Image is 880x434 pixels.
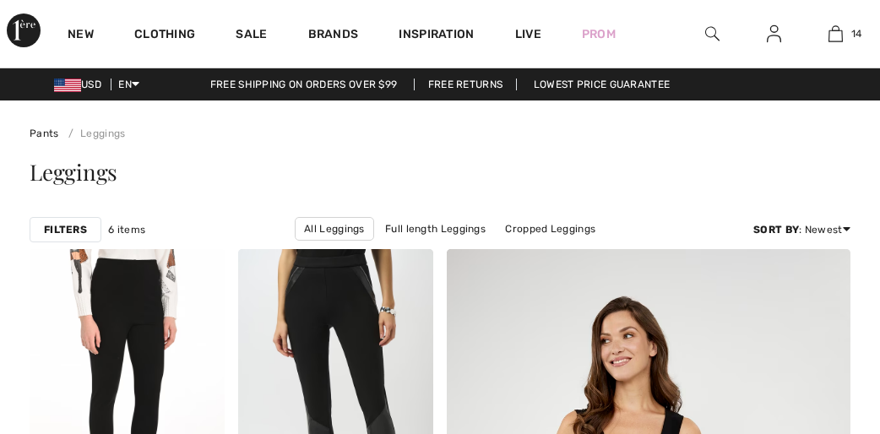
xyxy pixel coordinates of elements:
[705,24,720,44] img: search the website
[108,222,145,237] span: 6 items
[828,24,843,44] img: My Bag
[197,79,411,90] a: Free shipping on orders over $99
[767,24,781,44] img: My Info
[753,222,850,237] div: : Newest
[806,24,866,44] a: 14
[30,127,59,139] a: Pants
[68,27,94,45] a: New
[851,26,862,41] span: 14
[30,157,117,187] span: Leggings
[54,79,108,90] span: USD
[399,27,474,45] span: Inspiration
[54,79,81,92] img: US Dollar
[582,25,616,43] a: Prom
[44,222,87,237] strong: Filters
[236,27,267,45] a: Sale
[7,14,41,47] img: 1ère Avenue
[515,25,541,43] a: Live
[308,27,359,45] a: Brands
[134,27,195,45] a: Clothing
[753,224,799,236] strong: Sort By
[118,79,139,90] span: EN
[377,218,494,240] a: Full length Leggings
[753,24,795,45] a: Sign In
[520,79,684,90] a: Lowest Price Guarantee
[414,79,518,90] a: Free Returns
[497,218,604,240] a: Cropped Leggings
[295,217,374,241] a: All Leggings
[62,127,126,139] a: Leggings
